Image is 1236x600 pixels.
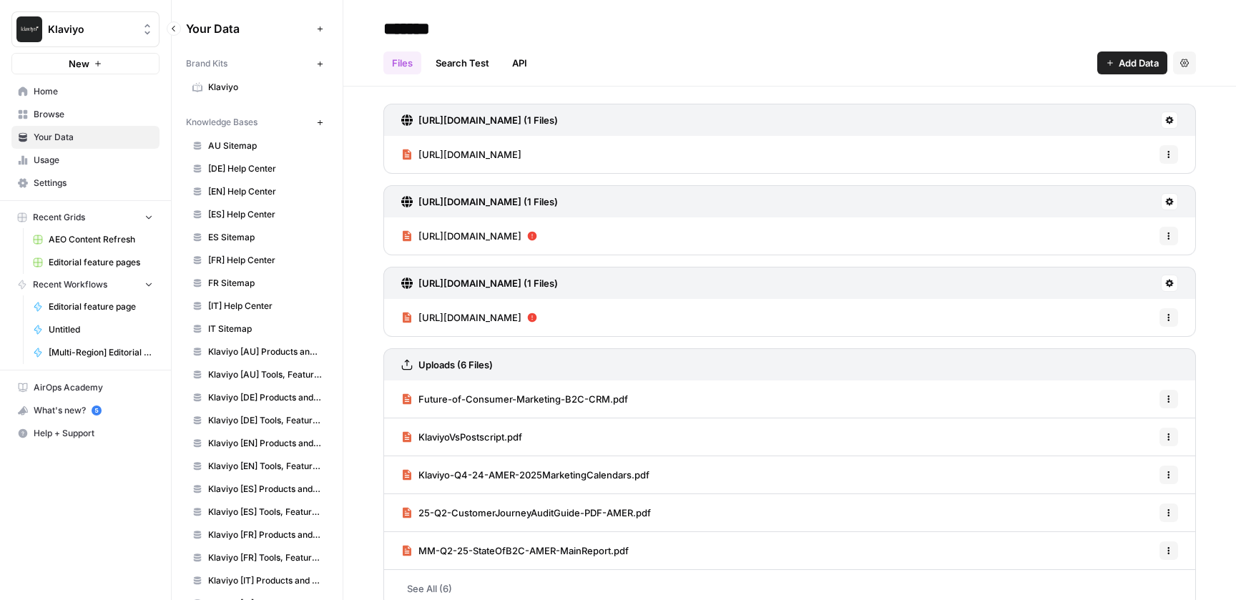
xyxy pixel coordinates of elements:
span: MM-Q2-25-StateOfB2C-AMER-MainReport.pdf [418,544,629,558]
span: Add Data [1119,56,1159,70]
a: Settings [11,172,160,195]
a: 25-Q2-CustomerJourneyAuditGuide-PDF-AMER.pdf [401,494,651,531]
span: AirOps Academy [34,381,153,394]
a: Klaviyo [FR] Tools, Features, Marketing Resources, Glossary, Blogs [186,546,328,569]
a: Klaviyo [EN] Tools, Features, Marketing Resources, Glossary, Blogs [186,455,328,478]
a: [IT] Help Center [186,295,328,318]
a: Klaviyo [EN] Products and Solutions [186,432,328,455]
a: 5 [92,405,102,415]
span: Untitled [49,323,153,336]
a: [EN] Help Center [186,180,328,203]
img: Klaviyo Logo [16,16,42,42]
a: Klaviyo-Q4-24-AMER-2025MarketingCalendars.pdf [401,456,649,493]
a: [URL][DOMAIN_NAME] [401,136,521,173]
a: Uploads (6 Files) [401,349,493,380]
span: Klaviyo [DE] Tools, Features, Marketing Resources, Glossary, Blogs [208,414,322,427]
span: [FR] Help Center [208,254,322,267]
span: [URL][DOMAIN_NAME] [418,229,521,243]
a: Klaviyo [AU] Tools, Features, Marketing Resources, Glossary, Blogs [186,363,328,386]
span: Klaviyo [ES] Products and Solutions [208,483,322,496]
a: AU Sitemap [186,134,328,157]
span: Recent Grids [33,211,85,224]
span: New [69,56,89,71]
a: [DE] Help Center [186,157,328,180]
span: Your Data [186,20,311,37]
span: Usage [34,154,153,167]
span: [ES] Help Center [208,208,322,221]
span: Help + Support [34,427,153,440]
span: Klaviyo [EN] Products and Solutions [208,437,322,450]
span: KlaviyoVsPostscript.pdf [418,430,522,444]
span: AEO Content Refresh [49,233,153,246]
a: [Multi-Region] Editorial feature page [26,341,160,364]
span: [URL][DOMAIN_NAME] [418,310,521,325]
a: Your Data [11,126,160,149]
a: IT Sitemap [186,318,328,340]
a: FR Sitemap [186,272,328,295]
h3: [URL][DOMAIN_NAME] (1 Files) [418,195,558,209]
span: [URL][DOMAIN_NAME] [418,147,521,162]
a: AirOps Academy [11,376,160,399]
span: Brand Kits [186,57,227,70]
a: Editorial feature pages [26,251,160,274]
span: Klaviyo [EN] Tools, Features, Marketing Resources, Glossary, Blogs [208,460,322,473]
button: Workspace: Klaviyo [11,11,160,47]
a: Browse [11,103,160,126]
a: MM-Q2-25-StateOfB2C-AMER-MainReport.pdf [401,532,629,569]
h3: [URL][DOMAIN_NAME] (1 Files) [418,276,558,290]
a: AEO Content Refresh [26,228,160,251]
button: New [11,53,160,74]
button: Recent Grids [11,207,160,228]
a: Klaviyo [186,76,328,99]
a: Klaviyo [IT] Products and Solutions [186,569,328,592]
span: Settings [34,177,153,190]
a: [URL][DOMAIN_NAME] (1 Files) [401,104,558,136]
span: Klaviyo [FR] Products and Solutions [208,528,322,541]
a: API [504,51,536,74]
a: [URL][DOMAIN_NAME] (1 Files) [401,186,558,217]
span: Your Data [34,131,153,144]
a: [URL][DOMAIN_NAME] [401,299,537,336]
a: Home [11,80,160,103]
span: AU Sitemap [208,139,322,152]
span: Knowledge Bases [186,116,257,129]
a: [URL][DOMAIN_NAME] [401,217,537,255]
a: Klaviyo [DE] Tools, Features, Marketing Resources, Glossary, Blogs [186,409,328,432]
span: Browse [34,108,153,121]
a: KlaviyoVsPostscript.pdf [401,418,522,456]
button: What's new? 5 [11,399,160,422]
a: ES Sitemap [186,226,328,249]
button: Add Data [1097,51,1167,74]
span: ES Sitemap [208,231,322,244]
a: Editorial feature page [26,295,160,318]
span: Klaviyo [AU] Tools, Features, Marketing Resources, Glossary, Blogs [208,368,322,381]
span: Klaviyo [48,22,134,36]
a: [ES] Help Center [186,203,328,226]
a: [URL][DOMAIN_NAME] (1 Files) [401,267,558,299]
span: Klaviyo [208,81,322,94]
span: IT Sitemap [208,323,322,335]
span: Home [34,85,153,98]
div: What's new? [12,400,159,421]
h3: [URL][DOMAIN_NAME] (1 Files) [418,113,558,127]
a: Klaviyo [DE] Products and Solutions [186,386,328,409]
text: 5 [94,407,98,414]
span: FR Sitemap [208,277,322,290]
span: Klaviyo [IT] Products and Solutions [208,574,322,587]
a: Klaviyo [ES] Products and Solutions [186,478,328,501]
span: Klaviyo [FR] Tools, Features, Marketing Resources, Glossary, Blogs [208,551,322,564]
a: Untitled [26,318,160,341]
span: 25-Q2-CustomerJourneyAuditGuide-PDF-AMER.pdf [418,506,651,520]
a: Search Test [427,51,498,74]
a: Klaviyo [AU] Products and Solutions [186,340,328,363]
a: Klaviyo [FR] Products and Solutions [186,523,328,546]
span: Recent Workflows [33,278,107,291]
span: [DE] Help Center [208,162,322,175]
span: Editorial feature pages [49,256,153,269]
span: Klaviyo [ES] Tools, Features, Marketing Resources, Glossary, Blogs [208,506,322,518]
span: Editorial feature page [49,300,153,313]
span: [Multi-Region] Editorial feature page [49,346,153,359]
span: [EN] Help Center [208,185,322,198]
span: Klaviyo [DE] Products and Solutions [208,391,322,404]
button: Recent Workflows [11,274,160,295]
